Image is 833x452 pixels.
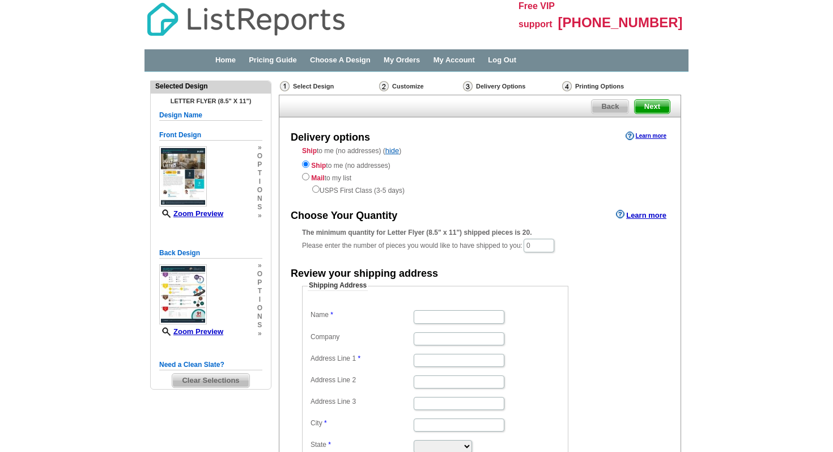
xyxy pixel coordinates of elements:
[384,56,420,64] a: My Orders
[257,321,262,330] span: s
[159,130,262,141] h5: Front Design
[378,81,462,92] div: Customize
[257,212,262,220] span: »
[291,130,370,145] div: Delivery options
[626,132,666,141] a: Learn more
[159,360,262,370] h5: Need a Clean Slate?
[257,195,262,203] span: n
[279,146,681,196] div: to me (no addresses) ( )
[311,375,413,385] label: Address Line 2
[257,330,262,338] span: »
[302,147,317,155] strong: Ship
[215,56,236,64] a: Home
[249,56,297,64] a: Pricing Guide
[257,169,262,178] span: t
[308,281,368,291] legend: Shipping Address
[311,397,413,407] label: Address Line 3
[302,183,658,196] div: USPS First Class (3-5 days)
[591,99,629,114] a: Back
[311,332,413,342] label: Company
[257,261,262,270] span: »
[635,100,670,113] span: Next
[279,81,378,95] div: Select Design
[159,110,262,121] h5: Design Name
[561,81,662,92] div: Printing Options
[311,440,413,450] label: State
[159,327,223,336] a: Zoom Preview
[616,210,666,219] a: Learn more
[311,419,413,428] label: City
[311,174,324,182] strong: Mail
[159,146,207,206] img: small-thumb.jpg
[257,203,262,212] span: s
[310,56,371,64] a: Choose A Design
[311,354,413,364] label: Address Line 1
[257,304,262,312] span: o
[172,374,249,387] span: Clear Selections
[311,162,326,170] strong: Ship
[291,267,438,281] div: Review your shipping address
[302,158,658,196] div: to me (no addresses) to my list
[562,81,572,91] img: Printing Options & Summary
[302,227,658,254] div: Please enter the number of pieces you would like to have shipped to you:
[159,264,207,324] img: small-thumb.jpg
[592,100,628,113] span: Back
[302,227,658,238] div: The minimum quantity for Letter Flyer (8.5" x 11") shipped pieces is 20.
[463,81,473,91] img: Delivery Options
[257,278,262,287] span: p
[311,310,413,320] label: Name
[151,81,271,91] div: Selected Design
[379,81,389,91] img: Customize
[257,270,262,278] span: o
[257,312,262,321] span: n
[257,287,262,295] span: t
[257,186,262,195] span: o
[257,178,262,186] span: i
[159,98,262,104] h4: Letter Flyer (8.5" x 11")
[280,81,290,91] img: Select Design
[159,209,223,218] a: Zoom Preview
[159,248,262,259] h5: Back Design
[257,152,262,160] span: o
[433,56,475,64] a: My Account
[488,56,516,64] a: Log Out
[257,143,262,152] span: »
[385,146,399,155] a: hide
[462,81,561,95] div: Delivery Options
[291,209,397,223] div: Choose Your Quantity
[257,295,262,304] span: i
[558,15,683,30] span: [PHONE_NUMBER]
[257,160,262,169] span: p
[518,1,555,29] span: Free VIP support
